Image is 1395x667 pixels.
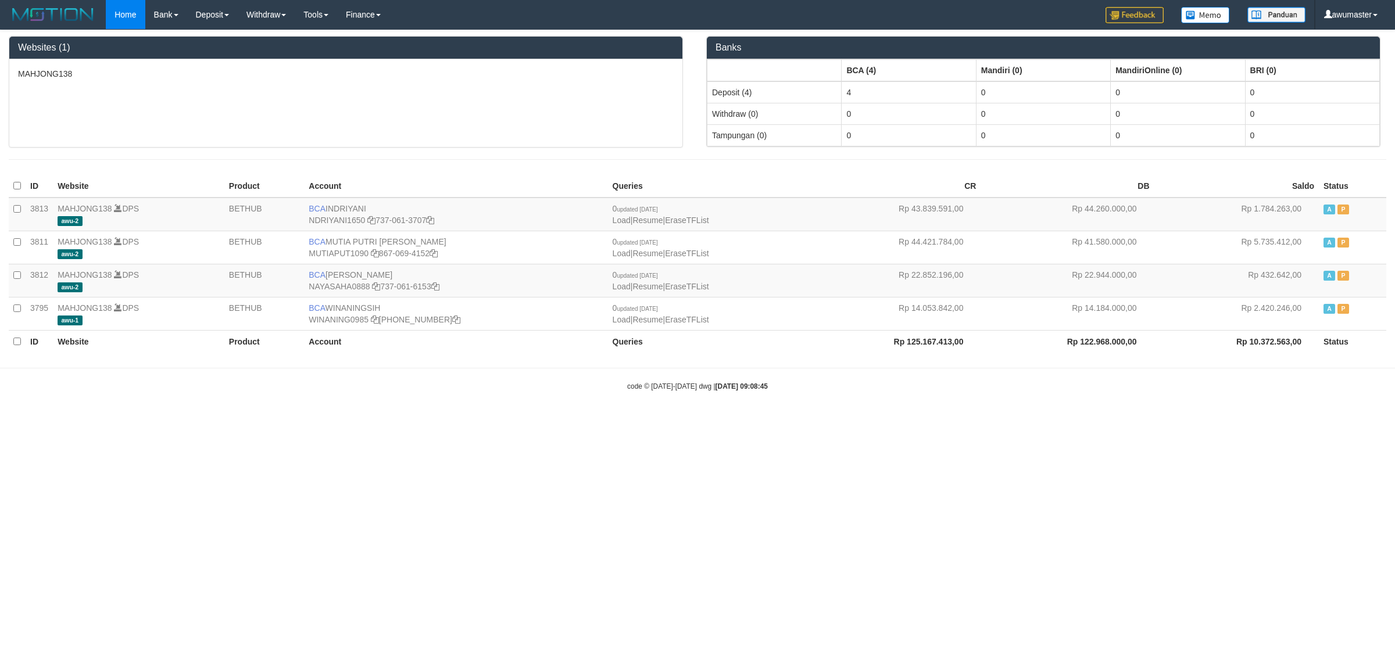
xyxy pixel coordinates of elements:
[842,103,976,124] td: 0
[309,249,369,258] a: MUTIAPUT1090
[707,59,842,81] th: Group: activate to sort column ascending
[1337,304,1349,314] span: Paused
[224,198,304,231] td: BETHUB
[1324,271,1335,281] span: Active
[53,231,224,264] td: DPS
[26,198,53,231] td: 3813
[58,282,82,292] span: awu-2
[224,231,304,264] td: BETHUB
[1154,231,1319,264] td: Rp 5.735.412,00
[807,198,981,231] td: Rp 43.839.591,00
[1337,205,1349,214] span: Paused
[309,204,325,213] span: BCA
[1154,175,1319,198] th: Saldo
[981,175,1154,198] th: DB
[426,216,434,225] a: Copy 7370613707 to clipboard
[309,237,325,246] span: BCA
[981,198,1154,231] td: Rp 44.260.000,00
[371,315,379,324] a: Copy WINANING0985 to clipboard
[807,231,981,264] td: Rp 44.421.784,00
[1324,205,1335,214] span: Active
[976,103,1110,124] td: 0
[1111,103,1245,124] td: 0
[58,216,82,226] span: awu-2
[309,303,325,313] span: BCA
[632,315,663,324] a: Resume
[613,249,631,258] a: Load
[842,124,976,146] td: 0
[224,330,304,353] th: Product
[613,204,709,225] span: | |
[1245,59,1379,81] th: Group: activate to sort column ascending
[716,42,1371,53] h3: Banks
[1319,330,1386,353] th: Status
[224,175,304,198] th: Product
[807,330,981,353] th: Rp 125.167.413,00
[304,297,607,330] td: WINANINGSIH [PHONE_NUMBER]
[608,175,808,198] th: Queries
[613,216,631,225] a: Load
[53,330,224,353] th: Website
[976,81,1110,103] td: 0
[613,237,709,258] span: | |
[665,249,709,258] a: EraseTFList
[608,330,808,353] th: Queries
[1324,238,1335,248] span: Active
[1245,103,1379,124] td: 0
[372,282,380,291] a: Copy NAYASAHA0888 to clipboard
[304,330,607,353] th: Account
[613,315,631,324] a: Load
[53,175,224,198] th: Website
[1247,7,1305,23] img: panduan.png
[58,270,112,279] a: MAHJONG138
[430,249,438,258] a: Copy 8670694152 to clipboard
[1154,264,1319,297] td: Rp 432.642,00
[707,103,842,124] td: Withdraw (0)
[1154,330,1319,353] th: Rp 10.372.563,00
[1154,198,1319,231] td: Rp 1.784.263,00
[1319,175,1386,198] th: Status
[1106,7,1164,23] img: Feedback.jpg
[981,264,1154,297] td: Rp 22.944.000,00
[632,249,663,258] a: Resume
[309,216,365,225] a: NDRIYANI1650
[617,206,657,213] span: updated [DATE]
[613,204,658,213] span: 0
[617,306,657,312] span: updated [DATE]
[304,175,607,198] th: Account
[981,330,1154,353] th: Rp 122.968.000,00
[613,303,658,313] span: 0
[1111,59,1245,81] th: Group: activate to sort column ascending
[304,264,607,297] td: [PERSON_NAME] 737-061-6153
[665,315,709,324] a: EraseTFList
[58,204,112,213] a: MAHJONG138
[1337,238,1349,248] span: Paused
[26,175,53,198] th: ID
[304,231,607,264] td: MUTIA PUTRI [PERSON_NAME] 867-069-4152
[976,124,1110,146] td: 0
[716,382,768,390] strong: [DATE] 09:08:45
[452,315,460,324] a: Copy 7175212434 to clipboard
[632,216,663,225] a: Resume
[309,270,325,279] span: BCA
[224,297,304,330] td: BETHUB
[431,282,439,291] a: Copy 7370616153 to clipboard
[613,282,631,291] a: Load
[224,264,304,297] td: BETHUB
[807,175,981,198] th: CR
[976,59,1110,81] th: Group: activate to sort column ascending
[1245,124,1379,146] td: 0
[371,249,379,258] a: Copy MUTIAPUT1090 to clipboard
[627,382,768,390] small: code © [DATE]-[DATE] dwg |
[53,264,224,297] td: DPS
[613,270,709,291] span: | |
[26,231,53,264] td: 3811
[1337,271,1349,281] span: Paused
[807,297,981,330] td: Rp 14.053.842,00
[18,42,674,53] h3: Websites (1)
[58,315,82,325] span: awu-1
[9,6,97,23] img: MOTION_logo.png
[1111,81,1245,103] td: 0
[58,249,82,259] span: awu-2
[807,264,981,297] td: Rp 22.852.196,00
